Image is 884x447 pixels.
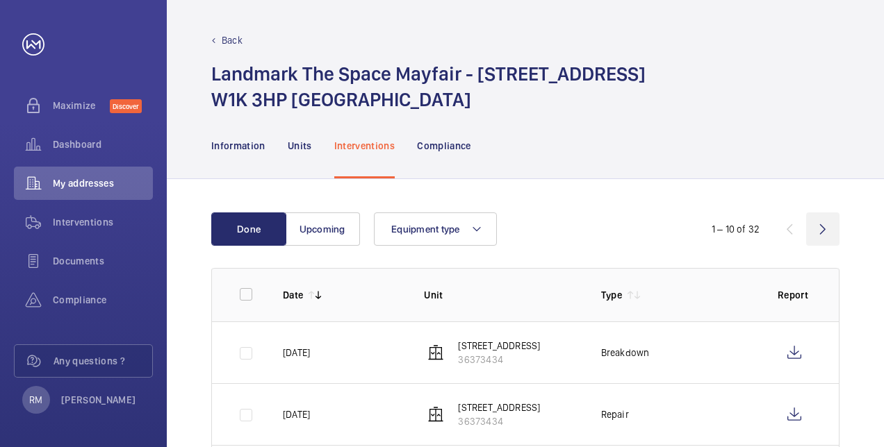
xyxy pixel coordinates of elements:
p: 36373434 [458,353,540,366]
span: Interventions [53,215,153,229]
span: Equipment type [391,223,460,235]
p: Compliance [417,139,471,153]
p: [STREET_ADDRESS] [458,339,540,353]
span: Dashboard [53,137,153,151]
p: Interventions [334,139,395,153]
h1: Landmark The Space Mayfair - [STREET_ADDRESS] W1K 3HP [GEOGRAPHIC_DATA] [211,61,646,112]
p: 36373434 [458,414,540,428]
p: [PERSON_NAME] [61,393,136,407]
span: Any questions ? [54,354,152,368]
p: [STREET_ADDRESS] [458,400,540,414]
span: Compliance [53,293,153,307]
img: elevator.svg [427,344,444,361]
span: Documents [53,254,153,268]
p: Back [222,33,243,47]
p: Information [211,139,265,153]
span: Maximize [53,99,110,112]
p: Date [283,288,303,302]
p: Report [778,288,811,302]
p: RM [29,393,42,407]
p: Unit [424,288,578,302]
p: Breakdown [601,346,650,360]
p: [DATE] [283,346,310,360]
p: Repair [601,407,629,421]
p: Type [601,288,622,302]
p: Units [288,139,312,153]
span: My addresses [53,176,153,190]
button: Equipment type [374,212,497,246]
div: 1 – 10 of 32 [712,222,760,236]
button: Upcoming [285,212,360,246]
span: Discover [110,99,142,113]
button: Done [211,212,286,246]
p: [DATE] [283,407,310,421]
img: elevator.svg [427,406,444,423]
